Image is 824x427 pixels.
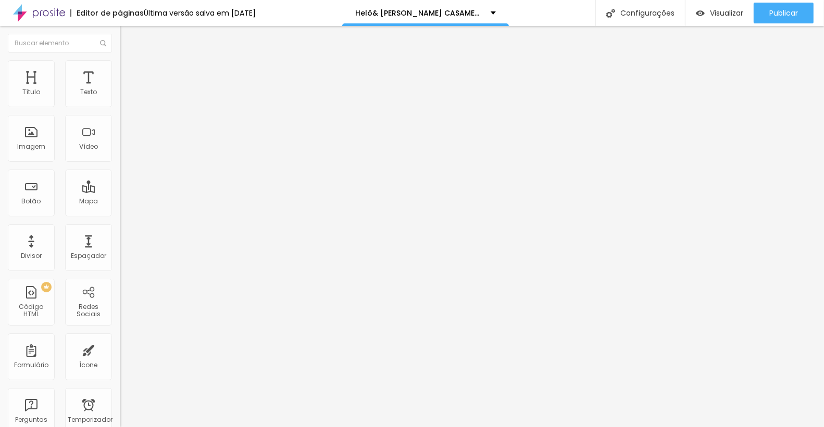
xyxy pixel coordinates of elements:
font: Espaçador [71,251,106,260]
img: view-1.svg [696,9,705,18]
img: Ícone [606,9,615,18]
font: Visualizar [710,8,743,18]
font: Helô& [PERSON_NAME] CASAMENTO_2026 [355,8,516,18]
font: Formulário [14,360,48,369]
font: Mapa [79,197,98,205]
font: Divisor [21,251,42,260]
font: Vídeo [79,142,98,151]
img: Ícone [100,40,106,46]
input: Buscar elemento [8,34,112,53]
font: Código HTML [19,302,44,318]
font: Título [22,87,40,96]
font: Editor de páginas [77,8,144,18]
button: Visualizar [685,3,754,23]
button: Publicar [754,3,814,23]
font: Imagem [17,142,45,151]
iframe: Editor [120,26,824,427]
font: Perguntas [15,415,47,424]
font: Temporizador [68,415,113,424]
font: Última versão salva em [DATE] [144,8,256,18]
font: Publicar [769,8,798,18]
font: Redes Sociais [77,302,101,318]
font: Configurações [620,8,675,18]
font: Texto [80,87,97,96]
font: Ícone [80,360,98,369]
font: Botão [22,197,41,205]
